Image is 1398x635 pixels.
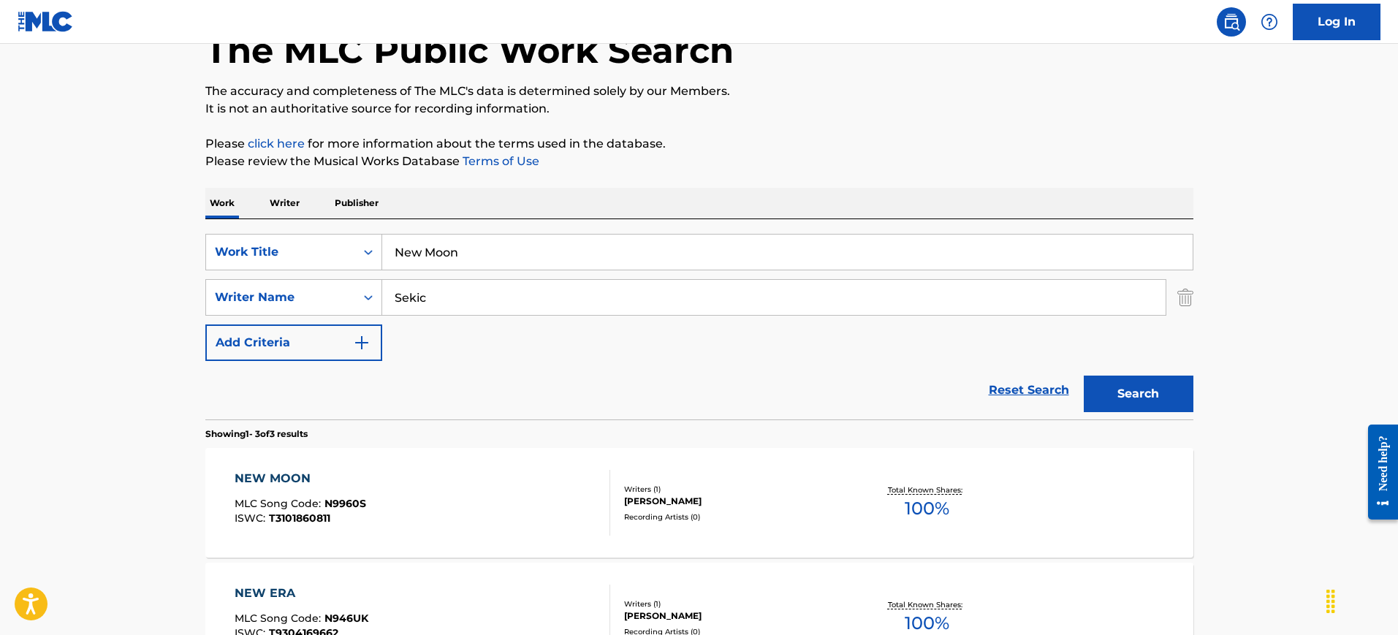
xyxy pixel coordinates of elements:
[269,512,330,525] span: T3101860811
[248,137,305,151] a: click here
[888,599,966,610] p: Total Known Shares:
[205,153,1193,170] p: Please review the Musical Works Database
[1084,376,1193,412] button: Search
[235,612,324,625] span: MLC Song Code :
[205,324,382,361] button: Add Criteria
[624,512,845,522] div: Recording Artists ( 0 )
[205,100,1193,118] p: It is not an authoritative source for recording information.
[324,612,368,625] span: N946UK
[235,497,324,510] span: MLC Song Code :
[235,470,366,487] div: NEW MOON
[1223,13,1240,31] img: search
[324,497,366,510] span: N9960S
[205,83,1193,100] p: The accuracy and completeness of The MLC's data is determined solely by our Members.
[624,484,845,495] div: Writers ( 1 )
[330,188,383,218] p: Publisher
[1319,579,1342,623] div: Drag
[1255,7,1284,37] div: Help
[624,598,845,609] div: Writers ( 1 )
[205,28,734,72] h1: The MLC Public Work Search
[235,585,368,602] div: NEW ERA
[905,495,949,522] span: 100 %
[624,609,845,623] div: [PERSON_NAME]
[205,135,1193,153] p: Please for more information about the terms used in the database.
[205,234,1193,419] form: Search Form
[235,512,269,525] span: ISWC :
[1177,279,1193,316] img: Delete Criterion
[1261,13,1278,31] img: help
[1293,4,1380,40] a: Log In
[215,289,346,306] div: Writer Name
[624,495,845,508] div: [PERSON_NAME]
[353,334,371,351] img: 9d2ae6d4665cec9f34b9.svg
[205,448,1193,558] a: NEW MOONMLC Song Code:N9960SISWC:T3101860811Writers (1)[PERSON_NAME]Recording Artists (0)Total Kn...
[1325,565,1398,635] iframe: Chat Widget
[460,154,539,168] a: Terms of Use
[215,243,346,261] div: Work Title
[205,188,239,218] p: Work
[981,374,1076,406] a: Reset Search
[205,427,308,441] p: Showing 1 - 3 of 3 results
[888,484,966,495] p: Total Known Shares:
[18,11,74,32] img: MLC Logo
[1357,414,1398,531] iframe: Resource Center
[265,188,304,218] p: Writer
[1217,7,1246,37] a: Public Search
